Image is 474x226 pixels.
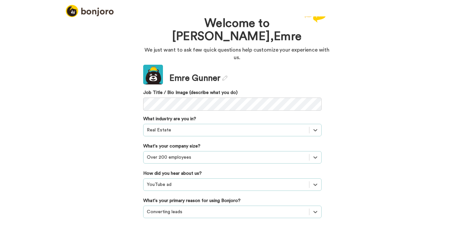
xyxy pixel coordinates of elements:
label: What's your primary reason for using Bonjoro? [143,197,241,204]
label: What's your company size? [143,143,200,149]
img: logo_full.png [66,5,114,17]
p: We just want to ask few quick questions help customize your experience with us. [143,46,331,61]
label: How did you hear about us? [143,170,202,177]
div: Emre Gunner [170,72,227,84]
label: What industry are you in? [143,116,196,122]
img: reply.svg [303,12,326,22]
h1: Welcome to [PERSON_NAME], Emre [163,17,311,43]
label: Job Title / Bio Image (describe what you do) [143,89,322,96]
